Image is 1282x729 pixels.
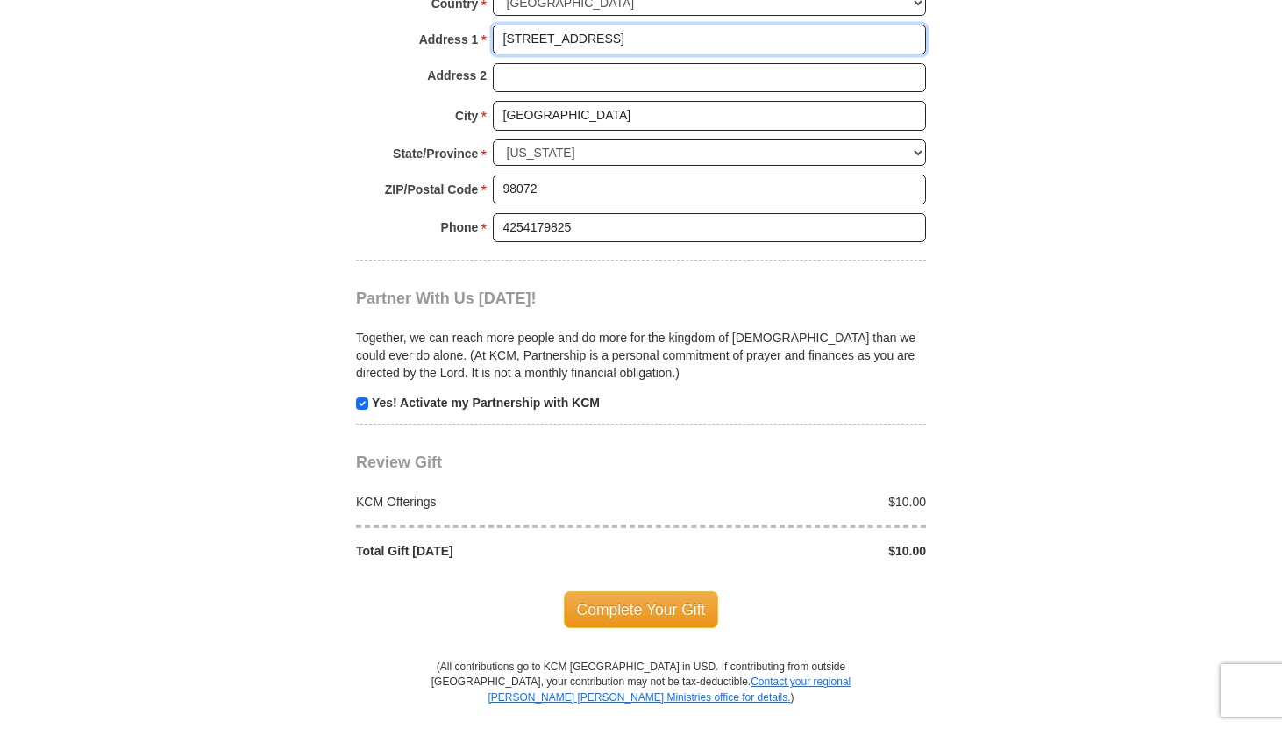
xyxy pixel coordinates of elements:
strong: City [455,104,478,128]
strong: Address 1 [419,27,479,52]
strong: Phone [441,215,479,239]
a: Contact your regional [PERSON_NAME] [PERSON_NAME] Ministries office for details. [488,675,851,703]
div: Total Gift [DATE] [347,542,642,560]
span: Partner With Us [DATE]! [356,289,537,307]
p: Together, we can reach more people and do more for the kingdom of [DEMOGRAPHIC_DATA] than we coul... [356,329,926,382]
span: Complete Your Gift [564,591,719,628]
strong: Yes! Activate my Partnership with KCM [372,396,600,410]
div: KCM Offerings [347,493,642,511]
span: Review Gift [356,454,442,471]
strong: State/Province [393,141,478,166]
strong: ZIP/Postal Code [385,177,479,202]
strong: Address 2 [427,63,487,88]
div: $10.00 [641,493,936,511]
div: $10.00 [641,542,936,560]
